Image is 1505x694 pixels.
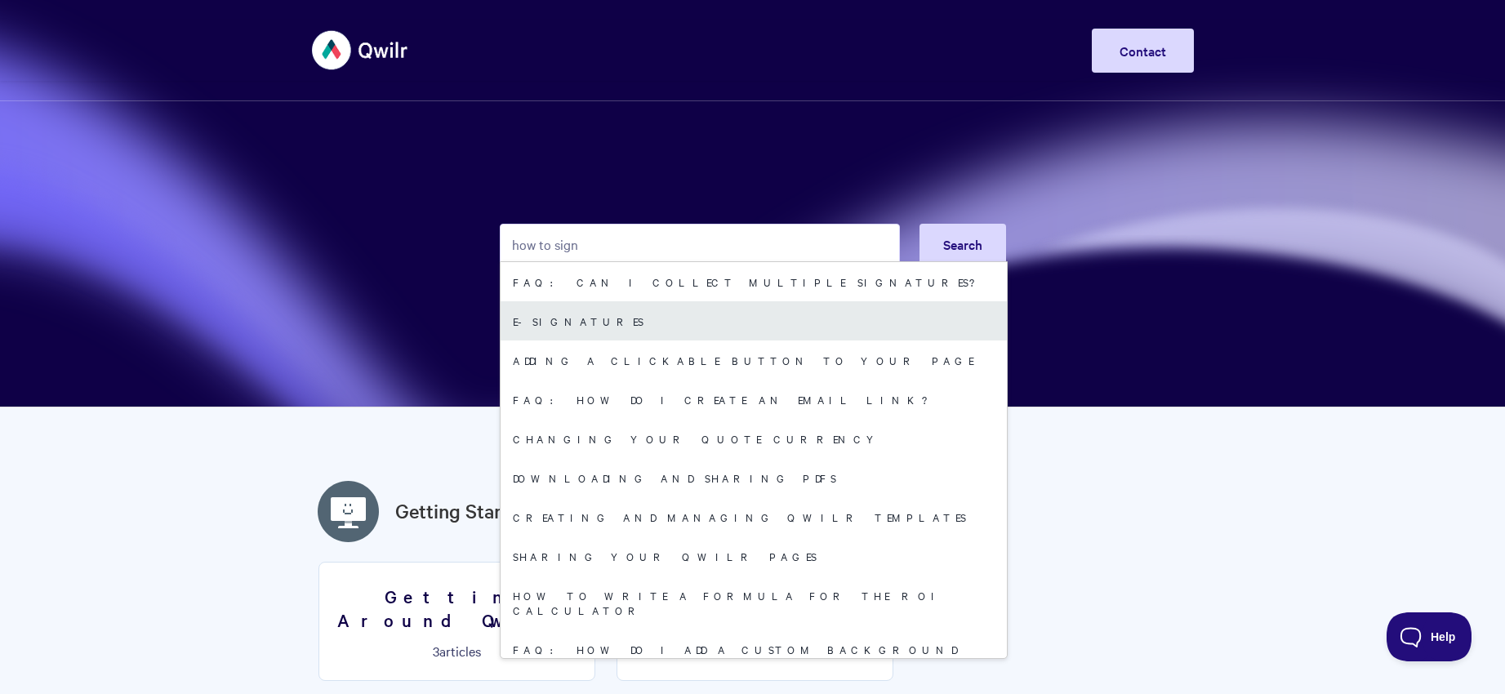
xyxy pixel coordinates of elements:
span: 3 [433,642,439,660]
p: articles [329,643,585,658]
a: How to write a formula for the ROI Calculator [501,576,1007,629]
a: FAQ: How do I add a custom background color to a block? [501,629,1007,683]
a: Contact [1092,29,1194,73]
a: E-signatures [501,301,1007,340]
a: Sharing your Qwilr Pages [501,536,1007,576]
iframe: Toggle Customer Support [1387,612,1472,661]
span: Search [943,235,982,253]
a: Changing Your Quote Currency [501,419,1007,458]
input: Search the knowledge base [500,224,900,265]
img: Qwilr Help Center [312,20,409,81]
a: Getting Started [395,496,530,526]
a: Getting Around Qwilr 3articles [318,562,595,681]
a: FAQ: How do I create an email link? [501,380,1007,419]
a: Creating and managing Qwilr Templates [501,497,1007,536]
a: Downloading and sharing PDFs [501,458,1007,497]
h3: Getting Around Qwilr [329,585,585,631]
a: FAQ: Can I collect multiple signatures? [501,262,1007,301]
a: Adding a Clickable Button to your Page [501,340,1007,380]
button: Search [919,224,1006,265]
